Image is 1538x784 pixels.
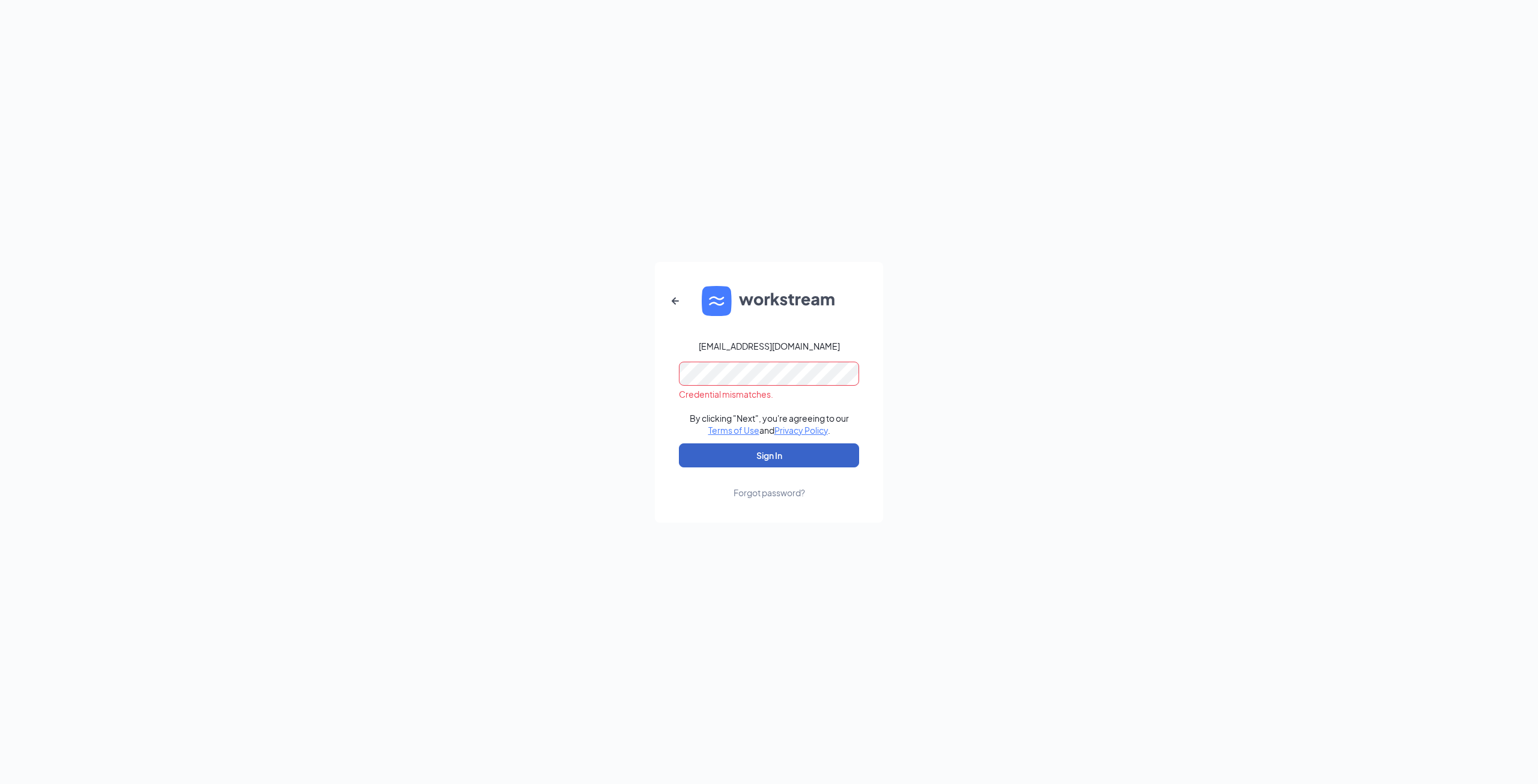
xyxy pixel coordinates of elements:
[679,443,859,467] button: Sign In
[708,425,759,436] a: Terms of Use
[734,487,805,499] div: Forgot password?
[702,286,836,316] img: WS logo and Workstream text
[679,388,859,400] div: Credential mismatches.
[699,340,840,352] div: [EMAIL_ADDRESS][DOMAIN_NAME]
[668,294,682,308] svg: ArrowLeftNew
[734,467,805,499] a: Forgot password?
[690,412,849,436] div: By clicking "Next", you're agreeing to our and .
[661,287,690,315] button: ArrowLeftNew
[774,425,828,436] a: Privacy Policy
